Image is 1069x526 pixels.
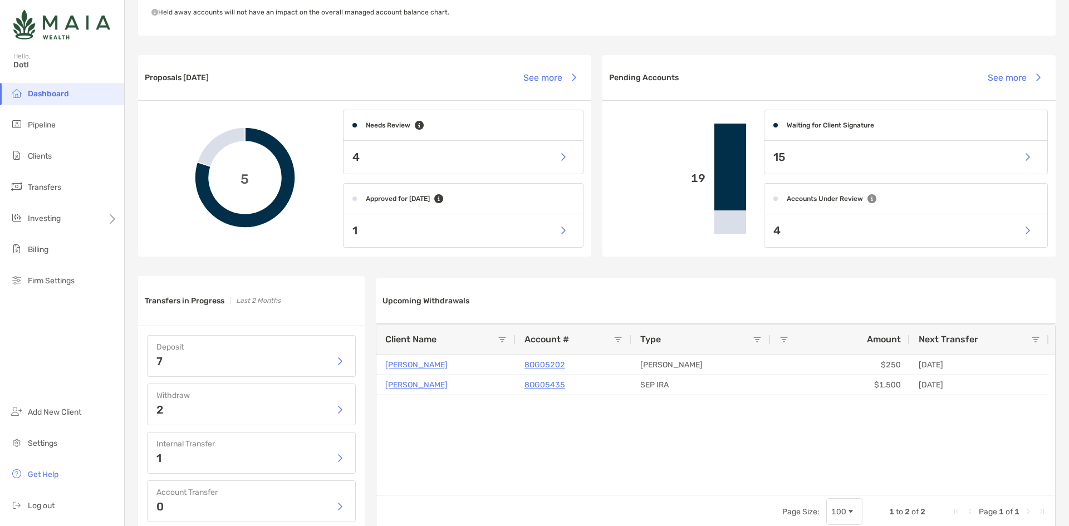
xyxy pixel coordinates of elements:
[10,242,23,255] img: billing icon
[151,8,449,16] span: Held away accounts will not have an impact on the overall managed account balance chart.
[383,296,469,306] h3: Upcoming Withdrawals
[156,356,163,367] p: 7
[609,73,679,82] h3: Pending Accounts
[919,334,978,345] span: Next Transfer
[28,407,81,417] span: Add New Client
[10,211,23,224] img: investing icon
[910,355,1049,375] div: [DATE]
[352,224,357,238] p: 1
[524,358,565,372] a: 8OG05202
[13,4,110,45] img: Zoe Logo
[979,65,1049,90] button: See more
[889,507,894,517] span: 1
[156,439,346,449] h4: Internal Transfer
[631,355,771,375] div: [PERSON_NAME]
[979,507,997,517] span: Page
[10,436,23,449] img: settings icon
[10,86,23,100] img: dashboard icon
[156,453,161,464] p: 1
[771,355,910,375] div: $250
[999,507,1004,517] span: 1
[28,276,75,286] span: Firm Settings
[145,296,224,306] h3: Transfers in Progress
[28,89,69,99] span: Dashboard
[10,405,23,418] img: add_new_client icon
[366,121,410,129] h4: Needs Review
[1037,507,1046,516] div: Last Page
[782,507,820,517] div: Page Size:
[1014,507,1019,517] span: 1
[514,65,585,90] button: See more
[1006,507,1013,517] span: of
[773,224,781,238] p: 4
[385,334,437,345] span: Client Name
[10,149,23,162] img: clients icon
[156,391,346,400] h4: Withdraw
[28,120,56,130] span: Pipeline
[156,501,164,512] p: 0
[28,501,55,510] span: Log out
[640,334,661,345] span: Type
[385,378,448,392] a: [PERSON_NAME]
[145,73,209,82] h3: Proposals [DATE]
[826,498,862,525] div: Page Size
[385,358,448,372] a: [PERSON_NAME]
[28,245,48,254] span: Billing
[241,170,249,186] span: 5
[787,195,863,203] h4: Accounts Under Review
[366,195,430,203] h4: Approved for [DATE]
[28,214,61,223] span: Investing
[10,498,23,512] img: logout icon
[1024,507,1033,516] div: Next Page
[787,121,874,129] h4: Waiting for Client Signature
[910,375,1049,395] div: [DATE]
[10,467,23,480] img: get-help icon
[831,507,846,517] div: 100
[611,171,705,185] p: 19
[771,375,910,395] div: $1,500
[965,507,974,516] div: Previous Page
[773,150,785,164] p: 15
[156,404,163,415] p: 2
[911,507,919,517] span: of
[524,378,565,392] a: 8OG05435
[905,507,910,517] span: 2
[352,150,360,164] p: 4
[28,470,58,479] span: Get Help
[156,342,346,352] h4: Deposit
[156,488,346,497] h4: Account Transfer
[10,273,23,287] img: firm-settings icon
[28,151,52,161] span: Clients
[28,183,61,192] span: Transfers
[236,294,281,308] p: Last 2 Months
[10,117,23,131] img: pipeline icon
[13,60,117,70] span: Dot!
[896,507,903,517] span: to
[920,507,925,517] span: 2
[867,334,901,345] span: Amount
[952,507,961,516] div: First Page
[631,375,771,395] div: SEP IRA
[10,180,23,193] img: transfers icon
[524,334,569,345] span: Account #
[28,439,57,448] span: Settings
